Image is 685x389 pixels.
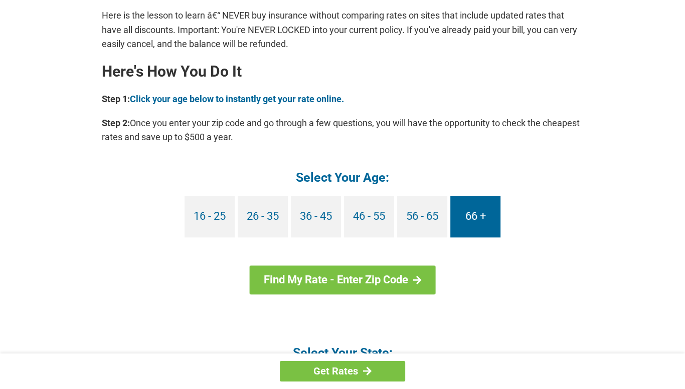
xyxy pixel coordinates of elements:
a: 26 - 35 [238,196,288,237]
a: Find My Rate - Enter Zip Code [250,265,436,294]
a: 36 - 45 [291,196,341,237]
b: Step 1: [102,94,130,104]
h4: Select Your Age: [102,169,583,186]
p: Here is the lesson to learn â€“ NEVER buy insurance without comparing rates on sites that include... [102,9,583,51]
a: 16 - 25 [185,196,235,237]
a: 56 - 65 [397,196,447,237]
h4: Select Your State: [102,344,583,361]
a: 66 + [450,196,500,237]
h2: Here's How You Do It [102,64,583,80]
b: Step 2: [102,118,130,128]
a: 46 - 55 [344,196,394,237]
p: Once you enter your zip code and go through a few questions, you will have the opportunity to che... [102,116,583,144]
a: Get Rates [280,361,405,381]
a: Click your age below to instantly get your rate online. [130,94,344,104]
